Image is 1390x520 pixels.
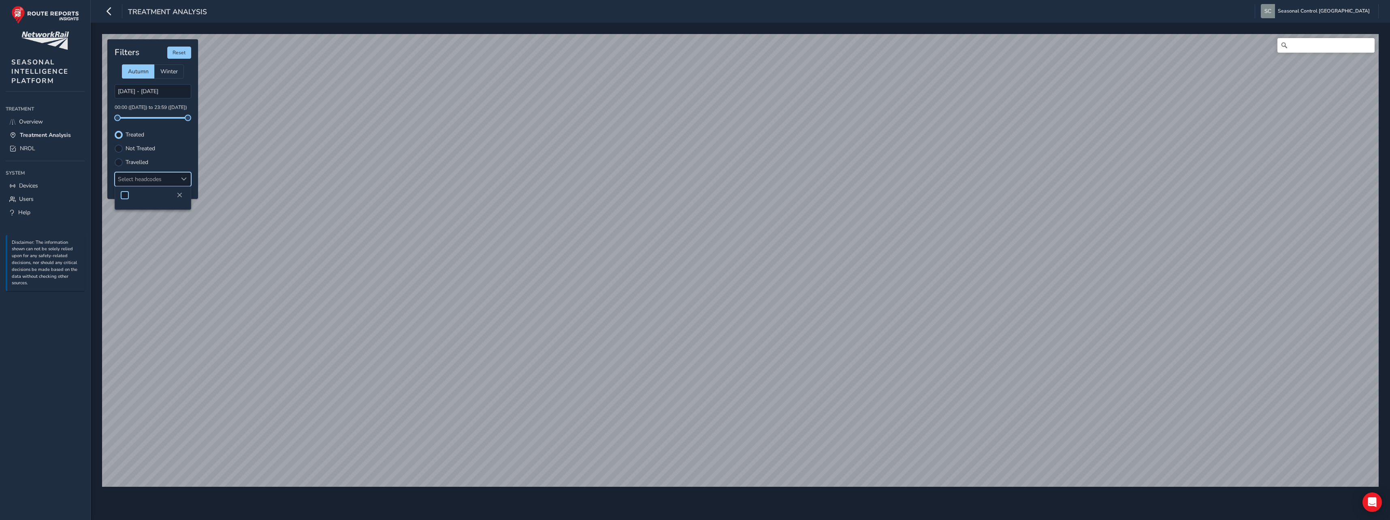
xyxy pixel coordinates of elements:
[128,7,207,18] span: Treatment Analysis
[154,64,184,79] div: Winter
[1278,4,1370,18] span: Seasonal Control [GEOGRAPHIC_DATA]
[6,167,85,179] div: System
[19,182,38,190] span: Devices
[19,195,34,203] span: Users
[115,173,177,186] div: Select headcodes
[6,128,85,142] a: Treatment Analysis
[1261,4,1373,18] button: Seasonal Control [GEOGRAPHIC_DATA]
[6,179,85,192] a: Devices
[126,132,144,138] label: Treated
[6,115,85,128] a: Overview
[19,118,43,126] span: Overview
[122,64,154,79] div: Autumn
[6,206,85,219] a: Help
[115,104,191,111] p: 00:00 ([DATE]) to 23:59 ([DATE])
[1261,4,1275,18] img: diamond-layout
[20,145,35,152] span: NROL
[6,192,85,206] a: Users
[126,160,148,165] label: Travelled
[128,68,149,75] span: Autumn
[6,103,85,115] div: Treatment
[126,146,155,151] label: Not Treated
[160,68,178,75] span: Winter
[1277,38,1375,53] input: Search
[11,6,79,24] img: rr logo
[102,34,1379,487] canvas: Map
[6,142,85,155] a: NROL
[115,47,139,58] h4: Filters
[174,190,185,201] button: Close
[1362,492,1382,512] div: Open Intercom Messenger
[12,239,81,287] p: Disclaimer: The information shown can not be solely relied upon for any safety-related decisions,...
[20,131,71,139] span: Treatment Analysis
[18,209,30,216] span: Help
[11,58,68,85] span: SEASONAL INTELLIGENCE PLATFORM
[167,47,191,59] button: Reset
[21,32,69,50] img: customer logo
